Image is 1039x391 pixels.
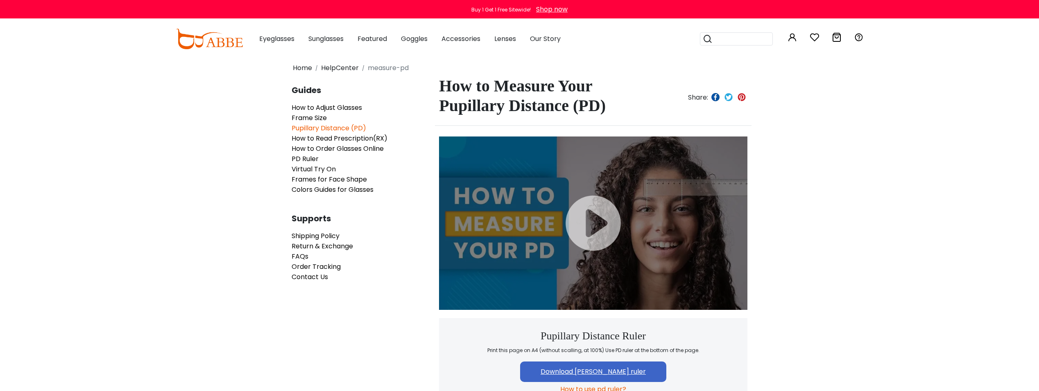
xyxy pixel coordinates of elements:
[292,113,327,123] a: Frame Size
[292,86,439,94] span: Guides
[530,34,561,43] span: Our Story
[532,5,568,14] a: Shop now
[494,34,516,43] span: Lenses
[292,164,336,174] a: Virtual Try On
[293,63,312,73] a: Home
[724,93,733,101] img: twitter
[321,63,359,73] a: HelpCenter
[358,34,387,43] span: Featured
[176,29,243,49] img: abbeglasses.com
[292,154,319,164] a: PD Ruler
[536,4,568,14] div: Shop now
[688,93,708,102] span: Share:
[292,123,366,133] a: Pupillary Distance (PD)
[292,103,362,112] a: How to Adjust Glasses
[738,93,746,101] img: pinterest
[471,6,531,14] div: Buy 1 Get 1 Free Sitewide!
[292,272,328,282] a: Contact Us
[292,185,373,194] a: Colors Guides for Glasses
[520,361,666,382] a: Download [PERSON_NAME] ruler
[292,134,387,143] a: How to Read Prescription(RX)
[292,214,439,223] span: Supports
[368,63,409,73] a: measure-pd
[711,93,720,101] img: facebook
[292,231,340,241] a: Shipping Policy
[308,34,344,43] span: Sunglasses
[292,262,341,271] a: Order Tracking
[292,175,367,184] a: Frames for Face Shape
[435,76,646,116] h1: How to Measure Your Pupillary Distance (PD)
[292,241,353,251] a: Return & Exchange
[447,346,739,355] p: Print this page on A4 (without scalling, at 100%) Use PD ruler at the bottom of the page.
[292,252,308,261] a: FAQs
[441,34,480,43] span: Accessories
[259,34,294,43] span: Eyeglasses
[447,330,739,342] h2: Pupillary Distance Ruler
[292,144,384,153] a: How to Order Glasses Online
[401,34,428,43] span: Goggles
[292,59,747,76] nav: breadcrumb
